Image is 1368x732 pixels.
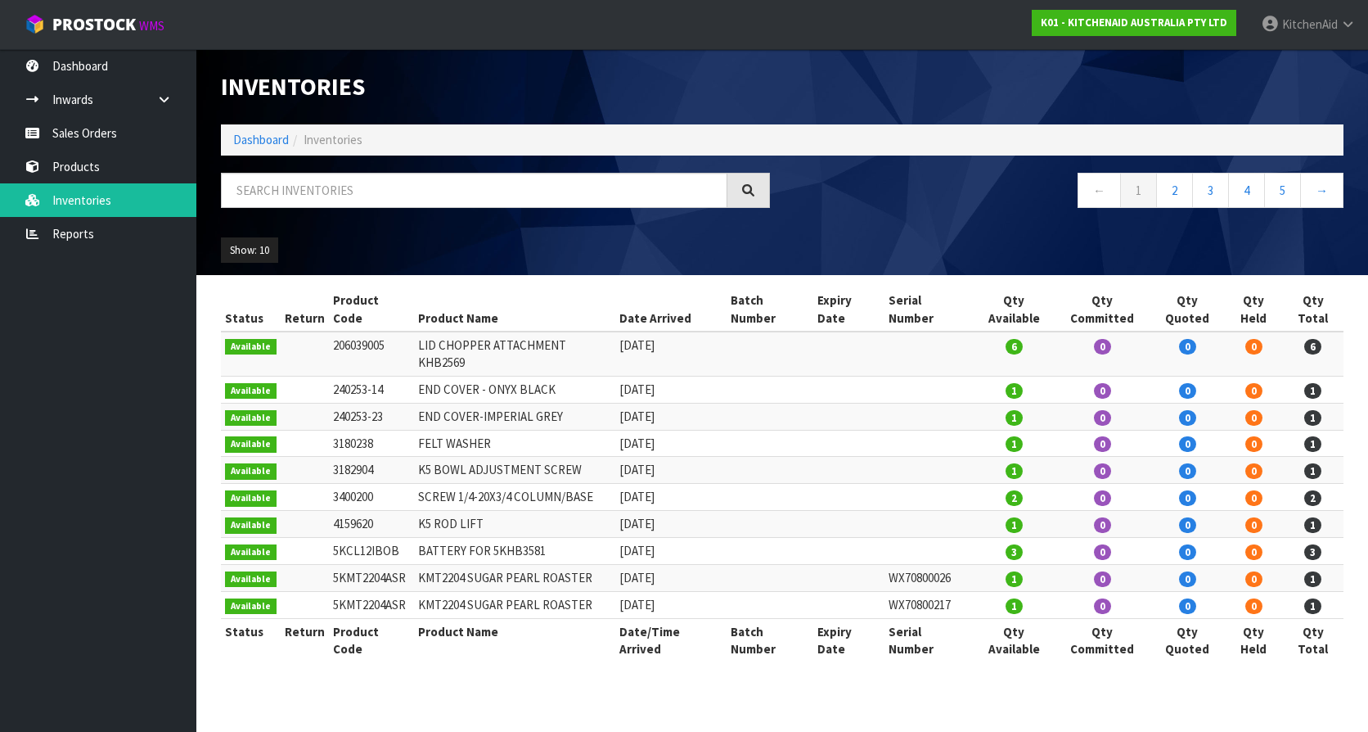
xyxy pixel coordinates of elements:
[1179,599,1196,614] span: 0
[414,403,614,430] td: END COVER-IMPERIAL GREY
[1006,572,1023,587] span: 1
[1179,339,1196,355] span: 0
[329,376,415,403] td: 240253-14
[225,517,277,534] span: Available
[1282,618,1343,662] th: Qty Total
[973,618,1055,662] th: Qty Available
[225,572,277,588] span: Available
[1006,544,1023,560] span: 3
[615,287,727,332] th: Date Arrived
[225,490,277,507] span: Available
[1245,410,1262,426] span: 0
[1304,599,1321,614] span: 1
[225,599,277,615] span: Available
[304,132,362,147] span: Inventories
[1228,173,1265,208] a: 4
[1094,463,1111,479] span: 0
[1006,463,1023,479] span: 1
[225,436,277,453] span: Available
[1264,173,1301,208] a: 5
[884,591,972,618] td: WX70800217
[329,484,415,511] td: 3400200
[1006,339,1023,355] span: 6
[794,173,1343,213] nav: Page navigation
[225,410,277,427] span: Available
[225,339,277,355] span: Available
[1282,16,1338,32] span: KitchenAid
[1304,410,1321,426] span: 1
[281,287,329,332] th: Return
[329,457,415,484] td: 3182904
[1006,517,1023,533] span: 1
[1304,572,1321,587] span: 1
[615,538,727,565] td: [DATE]
[1179,517,1196,533] span: 0
[615,332,727,376] td: [DATE]
[1245,383,1262,399] span: 0
[225,463,277,480] span: Available
[414,287,614,332] th: Product Name
[615,403,727,430] td: [DATE]
[414,332,614,376] td: LID CHOPPER ATTACHMENT KHB2569
[25,14,45,34] img: cube-alt.png
[329,403,415,430] td: 240253-23
[221,74,770,100] h1: Inventories
[329,332,415,376] td: 206039005
[884,287,972,332] th: Serial Number
[615,484,727,511] td: [DATE]
[1179,436,1196,452] span: 0
[1179,572,1196,587] span: 0
[615,511,727,538] td: [DATE]
[1094,436,1111,452] span: 0
[1304,517,1321,533] span: 1
[1094,339,1111,355] span: 0
[1245,490,1262,506] span: 0
[329,511,415,538] td: 4159620
[1006,490,1023,506] span: 2
[1304,436,1321,452] span: 1
[1245,517,1262,533] span: 0
[1078,173,1121,208] a: ←
[233,132,289,147] a: Dashboard
[1304,339,1321,355] span: 6
[1179,463,1196,479] span: 0
[1300,173,1343,208] a: →
[1094,383,1111,399] span: 0
[1179,410,1196,426] span: 0
[1150,287,1225,332] th: Qty Quoted
[1179,544,1196,560] span: 0
[1120,173,1157,208] a: 1
[1245,436,1262,452] span: 0
[414,484,614,511] td: SCREW 1/4-20X3/4 COLUMN/BASE
[414,376,614,403] td: END COVER - ONYX BLACK
[329,538,415,565] td: 5KCL12IBOB
[329,430,415,457] td: 3180238
[615,591,727,618] td: [DATE]
[1041,16,1227,29] strong: K01 - KITCHENAID AUSTRALIA PTY LTD
[1225,618,1282,662] th: Qty Held
[615,564,727,591] td: [DATE]
[1282,287,1343,332] th: Qty Total
[414,618,614,662] th: Product Name
[225,383,277,400] span: Available
[1006,599,1023,614] span: 1
[1225,287,1282,332] th: Qty Held
[329,287,415,332] th: Product Code
[1179,490,1196,506] span: 0
[727,287,813,332] th: Batch Number
[1055,287,1150,332] th: Qty Committed
[1304,383,1321,399] span: 1
[1179,383,1196,399] span: 0
[1094,410,1111,426] span: 0
[615,430,727,457] td: [DATE]
[414,591,614,618] td: KMT2204 SUGAR PEARL ROASTER
[52,14,136,35] span: ProStock
[1304,490,1321,506] span: 2
[1245,572,1262,587] span: 0
[281,618,329,662] th: Return
[1245,599,1262,614] span: 0
[414,538,614,565] td: BATTERY FOR 5KHB3581
[221,237,278,264] button: Show: 10
[1245,544,1262,560] span: 0
[1055,618,1150,662] th: Qty Committed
